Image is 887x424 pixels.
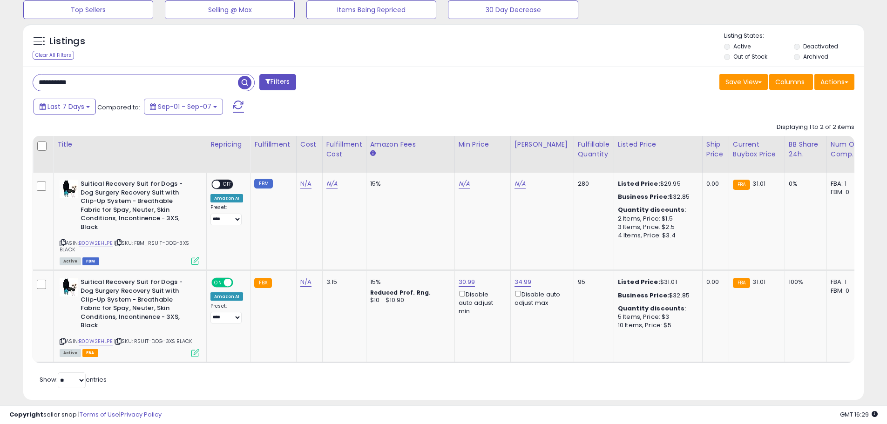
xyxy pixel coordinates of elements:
[789,180,819,188] div: 0%
[618,291,669,300] b: Business Price:
[733,180,750,190] small: FBA
[618,193,695,201] div: $32.85
[114,337,192,345] span: | SKU: RSUIT-DOG-3XS BLACK
[259,74,296,90] button: Filters
[370,140,451,149] div: Amazon Fees
[578,180,607,188] div: 280
[79,337,113,345] a: B00W2EHLPE
[706,278,722,286] div: 0.00
[97,103,140,112] span: Compared to:
[23,0,153,19] button: Top Sellers
[618,277,660,286] b: Listed Price:
[326,179,338,188] a: N/A
[706,140,725,159] div: Ship Price
[212,279,224,287] span: ON
[752,179,765,188] span: 31.01
[831,278,861,286] div: FBA: 1
[33,51,74,60] div: Clear All Filters
[370,296,447,304] div: $10 - $10.90
[144,99,223,114] button: Sep-01 - Sep-07
[459,140,507,149] div: Min Price
[210,292,243,301] div: Amazon AI
[618,192,669,201] b: Business Price:
[618,223,695,231] div: 3 Items, Price: $2.5
[47,102,84,111] span: Last 7 Days
[831,287,861,295] div: FBM: 0
[81,278,194,332] b: Suitical Recovery Suit for Dogs - Dog Surgery Recovery Suit with Clip-Up System - Breathable Fabr...
[789,278,819,286] div: 100%
[618,205,685,214] b: Quantity discounts
[618,180,695,188] div: $29.95
[49,35,85,48] h5: Listings
[814,74,854,90] button: Actions
[775,77,805,87] span: Columns
[370,180,447,188] div: 15%
[724,32,864,40] p: Listing States:
[789,140,823,159] div: BB Share 24h.
[254,278,271,288] small: FBA
[60,349,81,357] span: All listings currently available for purchase on Amazon
[578,278,607,286] div: 95
[618,278,695,286] div: $31.01
[82,257,99,265] span: FBM
[831,140,865,159] div: Num of Comp.
[300,140,318,149] div: Cost
[82,349,98,357] span: FBA
[60,180,199,264] div: ASIN:
[733,140,781,159] div: Current Buybox Price
[578,140,610,159] div: Fulfillable Quantity
[60,278,199,356] div: ASIN:
[719,74,768,90] button: Save View
[618,321,695,330] div: 10 Items, Price: $5
[459,277,475,287] a: 30.99
[60,278,78,296] img: 31Hmrv-Rm2L._SL40_.jpg
[803,42,838,50] label: Deactivated
[9,410,43,419] strong: Copyright
[706,180,722,188] div: 0.00
[803,53,828,61] label: Archived
[515,179,526,188] a: N/A
[306,0,436,19] button: Items Being Repriced
[769,74,813,90] button: Columns
[515,277,532,287] a: 34.99
[618,291,695,300] div: $32.85
[210,303,243,324] div: Preset:
[210,194,243,202] div: Amazon AI
[618,206,695,214] div: :
[40,375,107,384] span: Show: entries
[121,410,162,419] a: Privacy Policy
[515,140,570,149] div: [PERSON_NAME]
[733,278,750,288] small: FBA
[9,411,162,419] div: seller snap | |
[80,410,119,419] a: Terms of Use
[840,410,878,419] span: 2025-09-15 16:29 GMT
[60,239,189,253] span: | SKU: FBM_RSUIT-DOG-3XS BLACK
[300,179,311,188] a: N/A
[515,289,567,307] div: Disable auto adjust max
[60,180,78,198] img: 31Hmrv-Rm2L._SL40_.jpg
[220,181,235,188] span: OFF
[831,180,861,188] div: FBA: 1
[81,180,194,234] b: Suitical Recovery Suit for Dogs - Dog Surgery Recovery Suit with Clip-Up System - Breathable Fabr...
[370,278,447,286] div: 15%
[831,188,861,196] div: FBM: 0
[165,0,295,19] button: Selling @ Max
[210,204,243,225] div: Preset:
[326,140,362,159] div: Fulfillment Cost
[618,231,695,240] div: 4 Items, Price: $3.4
[459,179,470,188] a: N/A
[254,140,292,149] div: Fulfillment
[618,313,695,321] div: 5 Items, Price: $3
[448,0,578,19] button: 30 Day Decrease
[752,277,765,286] span: 31.01
[57,140,203,149] div: Title
[326,278,359,286] div: 3.15
[618,304,695,313] div: :
[34,99,96,114] button: Last 7 Days
[733,42,751,50] label: Active
[618,140,698,149] div: Listed Price
[777,123,854,132] div: Displaying 1 to 2 of 2 items
[733,53,767,61] label: Out of Stock
[618,179,660,188] b: Listed Price:
[370,149,376,158] small: Amazon Fees.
